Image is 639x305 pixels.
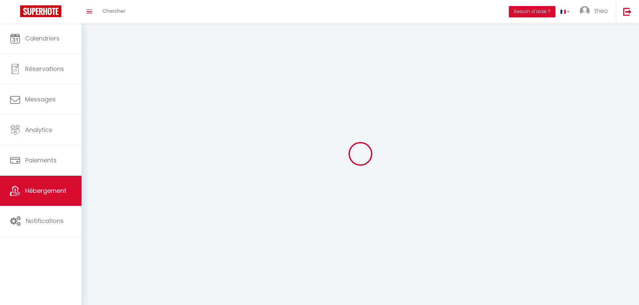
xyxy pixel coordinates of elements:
[25,126,52,134] span: Analytics
[25,65,64,73] span: Réservations
[580,6,590,16] img: ...
[25,34,60,43] span: Calendriers
[25,186,66,195] span: Hébergement
[594,7,608,15] span: theo
[26,217,64,225] span: Notifications
[623,7,632,16] img: logout
[25,95,56,103] span: Messages
[509,6,555,17] button: Besoin d'aide ?
[25,156,57,164] span: Paiements
[102,7,125,14] span: Chercher
[20,5,61,17] img: Super Booking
